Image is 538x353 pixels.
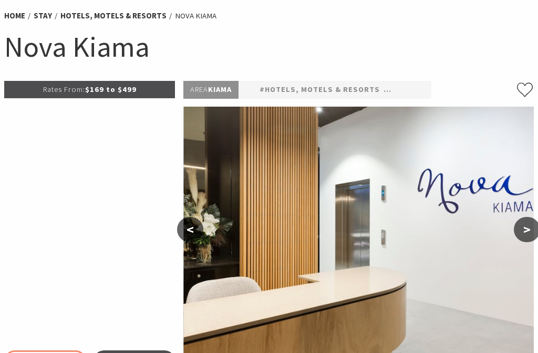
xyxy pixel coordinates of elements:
[4,28,534,65] h1: Nova Kiama
[43,85,85,94] span: Rates From:
[177,217,203,242] button: <
[384,84,454,96] a: #Self Contained
[183,81,239,99] p: Kiama
[260,84,380,96] a: #Hotels, Motels & Resorts
[190,85,208,94] span: Area
[4,81,175,98] p: $169 to $499
[175,9,216,22] li: Nova Kiama
[60,11,167,21] a: Hotels, Motels & Resorts
[34,11,52,21] a: Stay
[4,11,25,21] a: Home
